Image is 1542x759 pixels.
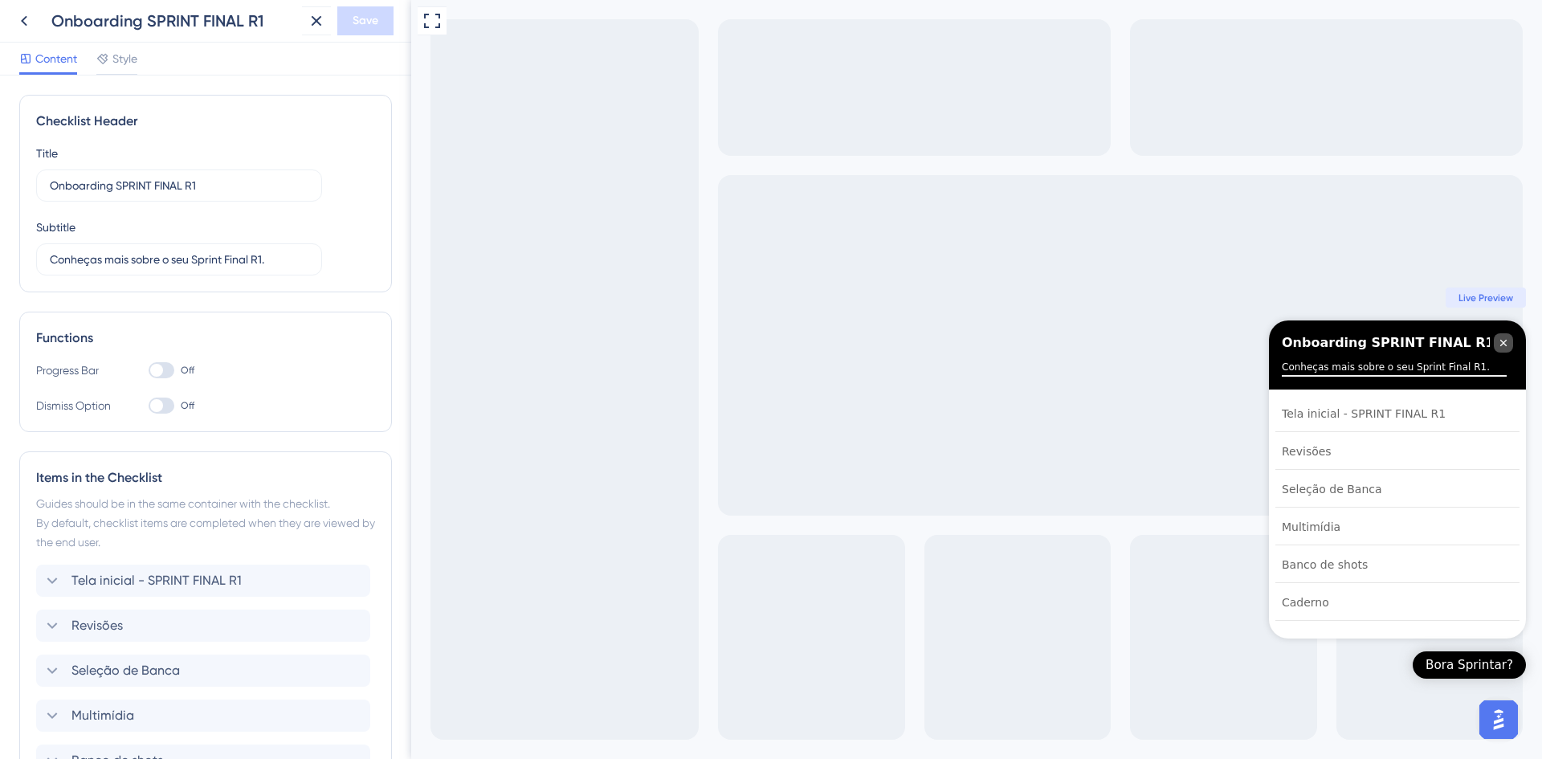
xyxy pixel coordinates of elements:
[871,517,929,537] div: Multimídia
[46,9,71,35] img: Profile image for UG
[76,526,89,539] button: Carregar anexo
[78,15,96,27] h1: UG
[58,126,308,177] div: Eu gostaria de entrar em contato com o Suporte.
[13,126,308,190] div: Yuri diz…
[71,661,180,680] span: Seleção de Banca
[26,271,251,302] div: O nosso tempo de resposta habitual 🕒
[871,442,920,461] div: Revisões
[251,6,282,37] button: Início
[871,359,1079,375] div: Conheças mais sobre o seu Sprint Final R1.
[35,49,77,68] span: Content
[50,177,308,194] input: Header 1
[275,520,301,545] button: Enviar mensagem…
[871,333,1083,353] div: Onboarding SPRINT FINAL R1
[858,390,1115,632] div: Checklist items
[36,494,375,552] div: Guides should be in the same container with the checklist. By default, checklist items are comple...
[36,218,75,237] div: Subtitle
[71,706,134,725] span: Multimídia
[858,320,1115,639] div: Checklist Container
[871,404,1034,423] div: Tela inicial - SPRINT FINAL R1
[26,315,100,324] div: UG • Há 34min
[337,6,394,35] button: Save
[36,328,375,348] div: Functions
[181,399,194,412] span: Off
[14,492,308,520] textarea: Envie uma mensagem...
[51,526,63,539] button: Seletor de Gif
[1083,333,1102,353] div: Close Checklist
[36,468,375,488] div: Items in the Checklist
[1047,292,1102,304] span: Live Preview
[36,396,116,415] div: Dismiss Option
[282,6,311,35] div: Fechar
[26,231,245,260] b: [PERSON_NAME][EMAIL_ADDRESS][DOMAIN_NAME]
[50,251,308,268] input: Header 2
[71,616,123,635] span: Revisões
[51,10,296,32] div: Onboarding SPRINT FINAL R1
[25,526,38,539] button: Seletor de emoji
[112,49,137,68] span: Style
[1475,696,1523,744] iframe: UserGuiding AI Assistant Launcher
[1014,657,1102,673] div: Bora Sprintar?
[26,199,251,262] div: Receberá respostas aqui ou no seu e-mail: ✉️
[871,555,957,574] div: Banco de shots
[871,593,918,612] div: Caderno
[871,479,971,499] div: Seleção de Banca
[353,11,378,31] span: Save
[71,136,296,167] div: Eu gostaria de entrar em contato com o Suporte.
[181,364,194,377] span: Off
[39,287,138,300] b: Alguns minutos
[36,144,58,163] div: Title
[71,571,242,590] span: Tela inicial - SPRINT FINAL R1
[36,361,116,380] div: Progress Bar
[36,112,375,131] div: Checklist Header
[10,6,41,37] button: go back
[13,190,308,347] div: UG diz…
[871,630,906,650] div: Raio-x
[13,190,263,312] div: Receberá respostas aqui ou no seu e-mail:✉️[PERSON_NAME][EMAIL_ADDRESS][DOMAIN_NAME]O nosso tempo...
[1001,651,1115,679] div: Open Bora Sprintar? checklist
